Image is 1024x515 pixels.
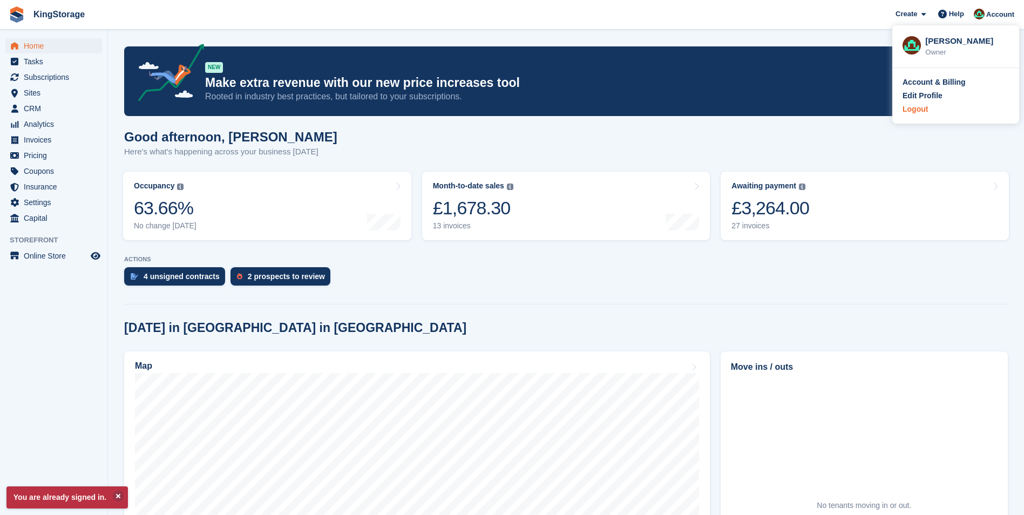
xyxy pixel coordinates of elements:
[5,38,102,53] a: menu
[903,77,1009,88] a: Account & Billing
[817,500,911,511] div: No tenants moving in or out.
[135,361,152,371] h2: Map
[422,172,710,240] a: Month-to-date sales £1,678.30 13 invoices
[205,62,223,73] div: NEW
[433,197,513,219] div: £1,678.30
[903,90,942,101] div: Edit Profile
[248,272,325,281] div: 2 prospects to review
[129,44,205,105] img: price-adjustments-announcement-icon-8257ccfd72463d97f412b2fc003d46551f7dbcb40ab6d574587a9cd5c0d94...
[237,273,242,280] img: prospect-51fa495bee0391a8d652442698ab0144808aea92771e9ea1ae160a38d050c398.svg
[134,181,174,191] div: Occupancy
[731,221,809,231] div: 27 invoices
[24,54,89,69] span: Tasks
[24,179,89,194] span: Insurance
[24,117,89,132] span: Analytics
[89,249,102,262] a: Preview store
[24,38,89,53] span: Home
[24,70,89,85] span: Subscriptions
[896,9,917,19] span: Create
[986,9,1014,20] span: Account
[177,184,184,190] img: icon-info-grey-7440780725fd019a000dd9b08b2336e03edf1995a4989e88bcd33f0948082b44.svg
[5,54,102,69] a: menu
[5,148,102,163] a: menu
[124,256,1008,263] p: ACTIONS
[5,132,102,147] a: menu
[507,184,513,190] img: icon-info-grey-7440780725fd019a000dd9b08b2336e03edf1995a4989e88bcd33f0948082b44.svg
[433,181,504,191] div: Month-to-date sales
[731,197,809,219] div: £3,264.00
[5,117,102,132] a: menu
[5,179,102,194] a: menu
[903,90,1009,101] a: Edit Profile
[124,321,466,335] h2: [DATE] in [GEOGRAPHIC_DATA] in [GEOGRAPHIC_DATA]
[230,267,336,291] a: 2 prospects to review
[24,195,89,210] span: Settings
[134,221,196,231] div: No change [DATE]
[5,70,102,85] a: menu
[205,91,913,103] p: Rooted in industry best practices, but tailored to your subscriptions.
[24,101,89,116] span: CRM
[124,146,337,158] p: Here's what's happening across your business [DATE]
[5,164,102,179] a: menu
[925,47,1009,58] div: Owner
[205,75,913,91] p: Make extra revenue with our new price increases tool
[731,181,796,191] div: Awaiting payment
[903,104,928,115] div: Logout
[731,361,998,374] h2: Move ins / outs
[974,9,985,19] img: John King
[5,211,102,226] a: menu
[949,9,964,19] span: Help
[925,35,1009,45] div: [PERSON_NAME]
[5,85,102,100] a: menu
[903,77,966,88] div: Account & Billing
[5,195,102,210] a: menu
[24,248,89,263] span: Online Store
[9,6,25,23] img: stora-icon-8386f47178a22dfd0bd8f6a31ec36ba5ce8667c1dd55bd0f319d3a0aa187defe.svg
[24,85,89,100] span: Sites
[124,130,337,144] h1: Good afternoon, [PERSON_NAME]
[124,267,230,291] a: 4 unsigned contracts
[144,272,220,281] div: 4 unsigned contracts
[131,273,138,280] img: contract_signature_icon-13c848040528278c33f63329250d36e43548de30e8caae1d1a13099fd9432cc5.svg
[6,486,128,509] p: You are already signed in.
[721,172,1009,240] a: Awaiting payment £3,264.00 27 invoices
[5,101,102,116] a: menu
[123,172,411,240] a: Occupancy 63.66% No change [DATE]
[24,132,89,147] span: Invoices
[433,221,513,231] div: 13 invoices
[29,5,89,23] a: KingStorage
[799,184,805,190] img: icon-info-grey-7440780725fd019a000dd9b08b2336e03edf1995a4989e88bcd33f0948082b44.svg
[5,248,102,263] a: menu
[24,148,89,163] span: Pricing
[903,104,1009,115] a: Logout
[134,197,196,219] div: 63.66%
[24,211,89,226] span: Capital
[10,235,107,246] span: Storefront
[24,164,89,179] span: Coupons
[903,36,921,55] img: John King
